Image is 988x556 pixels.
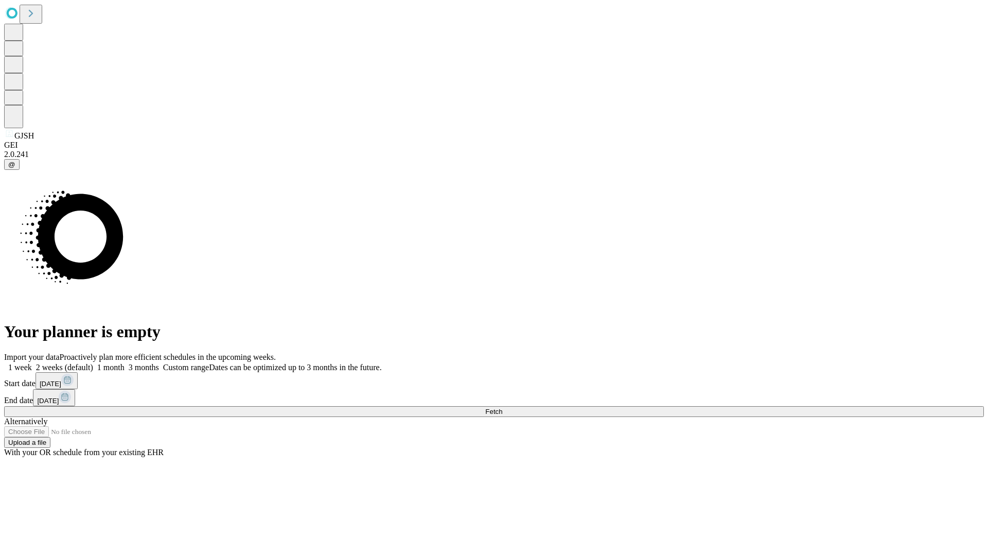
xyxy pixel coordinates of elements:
span: 3 months [129,363,159,372]
span: Custom range [163,363,209,372]
span: Dates can be optimized up to 3 months in the future. [209,363,381,372]
span: With your OR schedule from your existing EHR [4,448,164,457]
div: End date [4,389,984,406]
button: @ [4,159,20,170]
span: 2 weeks (default) [36,363,93,372]
span: Alternatively [4,417,47,426]
h1: Your planner is empty [4,322,984,341]
div: GEI [4,141,984,150]
span: Fetch [485,408,502,415]
span: [DATE] [37,397,59,405]
span: 1 month [97,363,125,372]
span: GJSH [14,131,34,140]
div: 2.0.241 [4,150,984,159]
span: Import your data [4,353,60,361]
div: Start date [4,372,984,389]
span: Proactively plan more efficient schedules in the upcoming weeks. [60,353,276,361]
span: [DATE] [40,380,61,388]
button: Upload a file [4,437,50,448]
button: Fetch [4,406,984,417]
span: 1 week [8,363,32,372]
span: @ [8,161,15,168]
button: [DATE] [33,389,75,406]
button: [DATE] [36,372,78,389]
